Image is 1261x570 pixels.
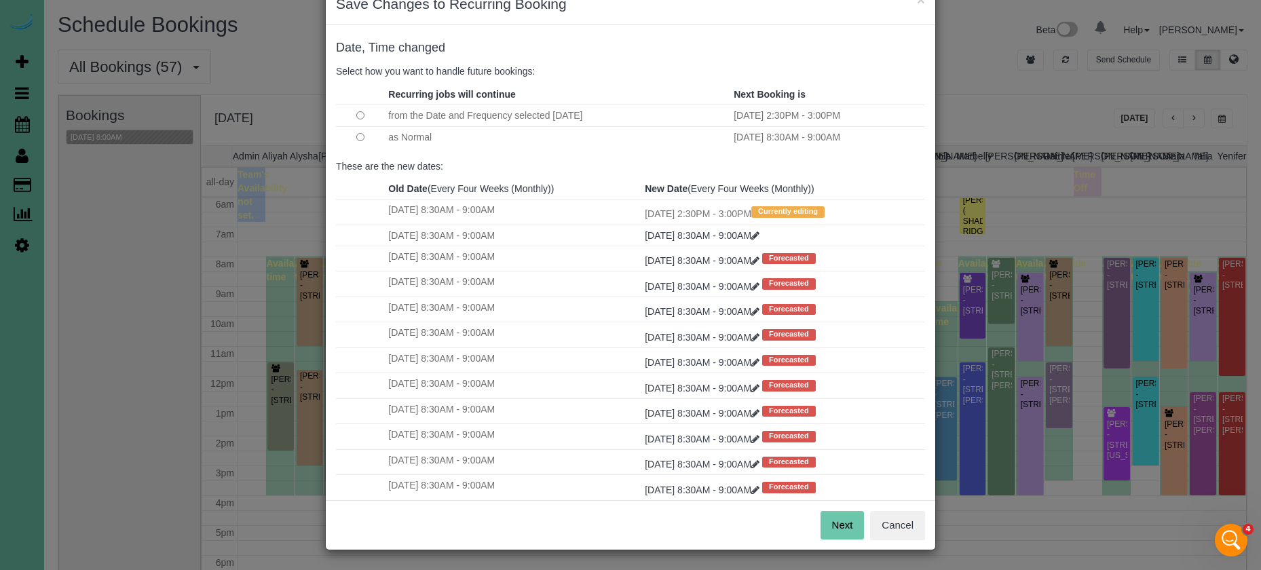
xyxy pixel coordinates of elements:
[645,459,762,470] a: [DATE] 8:30AM - 9:00AM
[385,347,641,373] td: [DATE] 8:30AM - 9:00AM
[1215,524,1247,556] iframe: Intercom live chat
[22,383,212,410] div: The team will be back 🕒
[645,230,759,241] a: [DATE] 8:30AM - 9:00AM
[385,246,641,271] td: [DATE] 8:30AM - 9:00AM
[39,7,60,29] img: Profile image for Fabiana
[43,434,54,444] button: Gif picker
[11,316,261,430] div: Operator says…
[730,126,925,148] td: [DATE] 8:30AM - 9:00AM
[22,324,212,377] div: You’ll get replies here and in your email: ✉️
[762,482,816,493] span: Forecasted
[385,424,641,449] td: [DATE] 8:30AM - 9:00AM
[33,398,81,408] b: In 1 hour
[762,406,816,417] span: Forecasted
[645,408,762,419] a: [DATE] 8:30AM - 9:00AM
[762,253,816,264] span: Forecasted
[730,104,925,126] td: [DATE] 2:30PM - 3:00PM
[22,351,207,375] b: [PERSON_NAME][EMAIL_ADDRESS][DOMAIN_NAME]
[751,206,825,217] span: Currently editing
[336,159,925,173] p: These are the new dates:
[645,306,762,317] a: [DATE] 8:30AM - 9:00AM
[212,5,238,31] button: Home
[9,5,35,31] button: go back
[641,199,925,225] td: [DATE] 2:30PM - 3:00PM
[385,449,641,474] td: [DATE] 8:30AM - 9:00AM
[388,183,428,194] strong: Old Date
[11,107,261,316] div: Emily says…
[762,431,816,442] span: Forecasted
[821,511,865,539] button: Next
[645,332,762,343] a: [DATE] 8:30AM - 9:00AM
[385,126,730,148] td: as Normal
[64,434,75,444] button: Upload attachment
[762,278,816,289] span: Forecasted
[385,271,641,297] td: [DATE] 8:30AM - 9:00AM
[645,434,762,444] a: [DATE] 8:30AM - 9:00AM
[1243,524,1254,535] span: 4
[385,398,641,423] td: [DATE] 8:30AM - 9:00AM
[385,373,641,398] td: [DATE] 8:30AM - 9:00AM
[66,7,154,17] h1: [PERSON_NAME]
[762,304,816,315] span: Forecasted
[645,281,762,292] a: [DATE] 8:30AM - 9:00AM
[233,428,255,450] button: Send a message…
[388,89,515,100] strong: Recurring jobs will continue
[870,511,925,539] button: Cancel
[385,178,641,199] th: (Every Four Weeks (Monthly))
[762,355,816,366] span: Forecasted
[645,484,762,495] a: [DATE] 8:30AM - 9:00AM
[336,41,925,55] h4: changed
[385,322,641,347] td: [DATE] 8:30AM - 9:00AM
[645,357,762,368] a: [DATE] 8:30AM - 9:00AM
[385,297,641,322] td: [DATE] 8:30AM - 9:00AM
[385,104,730,126] td: from the Date and Frequency selected [DATE]
[238,5,263,30] div: Close
[385,199,641,225] td: [DATE] 8:30AM - 9:00AM
[641,178,925,199] th: (Every Four Weeks (Monthly))
[21,434,32,444] button: Emoji picker
[645,383,762,394] a: [DATE] 8:30AM - 9:00AM
[385,475,641,500] td: [DATE] 8:30AM - 9:00AM
[762,380,816,391] span: Forecasted
[734,89,806,100] strong: Next Booking is
[645,183,688,194] strong: New Date
[11,316,223,419] div: You’ll get replies here and in your email:✉️[PERSON_NAME][EMAIL_ADDRESS][DOMAIN_NAME]The team wil...
[12,405,260,428] textarea: Message…
[66,17,93,31] p: Active
[336,64,925,78] p: Select how you want to handle future bookings:
[385,225,641,246] td: [DATE] 8:30AM - 9:00AM
[762,329,816,340] span: Forecasted
[645,255,762,266] a: [DATE] 8:30AM - 9:00AM
[336,41,395,54] span: Date, Time
[86,434,97,444] button: Start recording
[762,457,816,468] span: Forecasted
